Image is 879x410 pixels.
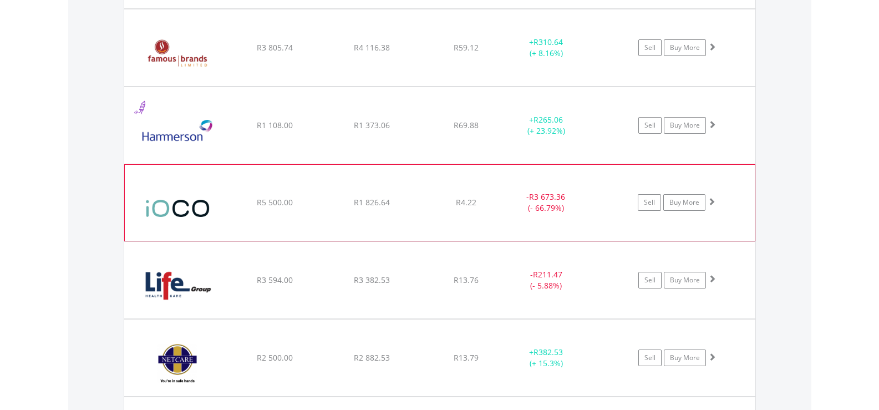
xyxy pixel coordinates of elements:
span: R382.53 [534,347,563,357]
div: + (+ 15.3%) [505,347,588,369]
span: R13.79 [454,352,479,363]
a: Buy More [664,117,706,134]
span: R1 826.64 [354,197,390,207]
a: Sell [638,350,662,366]
span: R3 805.74 [257,42,293,53]
span: R4 116.38 [354,42,390,53]
span: R2 882.53 [354,352,390,363]
span: R69.88 [454,120,479,130]
span: R59.12 [454,42,479,53]
a: Sell [638,194,661,211]
img: EQU.ZA.FBR.png [130,23,225,83]
span: R3 382.53 [354,275,390,285]
div: + (+ 8.16%) [505,37,588,59]
span: R3 673.36 [529,191,565,202]
div: + (+ 23.92%) [505,114,588,136]
img: EQU.ZA.NTC.png [130,333,225,393]
span: R3 594.00 [257,275,293,285]
a: Sell [638,39,662,56]
img: EQU.ZA.HMN.png [130,101,225,161]
div: - (- 66.79%) [504,191,587,214]
a: Sell [638,272,662,288]
a: Buy More [664,350,706,366]
a: Buy More [663,194,705,211]
span: R4.22 [456,197,476,207]
span: R310.64 [534,37,563,47]
span: R13.76 [454,275,479,285]
span: R211.47 [533,269,562,280]
span: R5 500.00 [257,197,293,207]
a: Sell [638,117,662,134]
span: R1 108.00 [257,120,293,130]
span: R265.06 [534,114,563,125]
span: R2 500.00 [257,352,293,363]
img: EQU.ZA.LHC.png [130,256,225,316]
img: EQU.ZA.IOC.png [130,179,226,237]
div: - (- 5.88%) [505,269,588,291]
a: Buy More [664,39,706,56]
a: Buy More [664,272,706,288]
span: R1 373.06 [354,120,390,130]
